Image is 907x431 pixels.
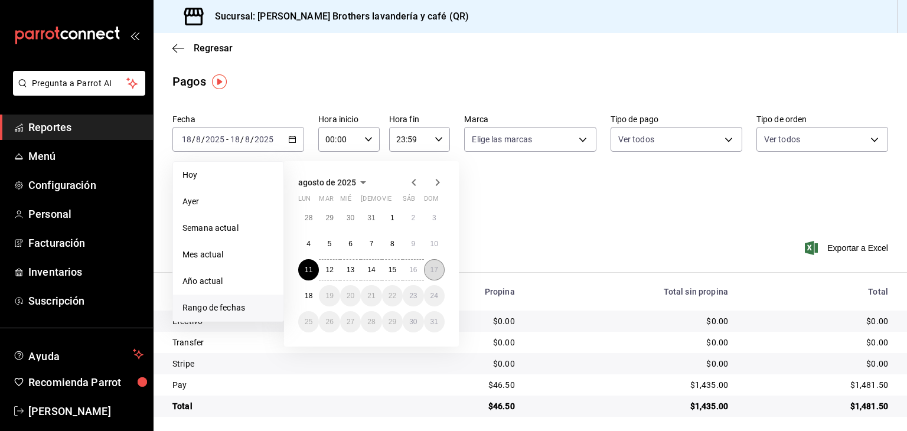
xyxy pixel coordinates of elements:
[250,135,254,144] span: /
[28,177,143,193] span: Configuración
[172,43,233,54] button: Regresar
[340,259,361,280] button: 13 de agosto de 2025
[430,240,438,248] abbr: 10 de agosto de 2025
[319,233,340,254] button: 5 de agosto de 2025
[305,214,312,222] abbr: 28 de julio de 2025
[390,214,394,222] abbr: 1 de agosto de 2025
[361,285,381,306] button: 21 de agosto de 2025
[347,266,354,274] abbr: 13 de agosto de 2025
[409,358,515,370] div: $0.00
[390,240,394,248] abbr: 8 de agosto de 2025
[319,285,340,306] button: 19 de agosto de 2025
[319,195,333,207] abbr: martes
[340,233,361,254] button: 6 de agosto de 2025
[411,240,415,248] abbr: 9 de agosto de 2025
[382,259,403,280] button: 15 de agosto de 2025
[756,115,888,123] label: Tipo de orden
[194,43,233,54] span: Regresar
[212,74,227,89] img: Tooltip marker
[389,318,396,326] abbr: 29 de agosto de 2025
[298,285,319,306] button: 18 de agosto de 2025
[28,119,143,135] span: Reportes
[361,207,381,228] button: 31 de julio de 2025
[305,318,312,326] abbr: 25 de agosto de 2025
[389,115,451,123] label: Hora fin
[409,318,417,326] abbr: 30 de agosto de 2025
[409,379,515,391] div: $46.50
[305,292,312,300] abbr: 18 de agosto de 2025
[618,133,654,145] span: Ver todos
[182,222,274,234] span: Semana actual
[28,148,143,164] span: Menú
[172,358,390,370] div: Stripe
[389,266,396,274] abbr: 15 de agosto de 2025
[325,292,333,300] abbr: 19 de agosto de 2025
[747,287,888,296] div: Total
[298,175,370,190] button: agosto de 2025
[325,318,333,326] abbr: 26 de agosto de 2025
[472,133,532,145] span: Elige las marcas
[389,292,396,300] abbr: 22 de agosto de 2025
[230,135,240,144] input: --
[340,195,351,207] abbr: miércoles
[8,86,145,98] a: Pregunta a Parrot AI
[424,207,445,228] button: 3 de agosto de 2025
[205,9,469,24] h3: Sucursal: [PERSON_NAME] Brothers lavandería y café (QR)
[411,214,415,222] abbr: 2 de agosto de 2025
[340,311,361,332] button: 27 de agosto de 2025
[361,195,430,207] abbr: jueves
[807,241,888,255] button: Exportar a Excel
[28,264,143,280] span: Inventarios
[367,318,375,326] abbr: 28 de agosto de 2025
[32,77,127,90] span: Pregunta a Parrot AI
[361,233,381,254] button: 7 de agosto de 2025
[403,259,423,280] button: 16 de agosto de 2025
[319,311,340,332] button: 26 de agosto de 2025
[195,135,201,144] input: --
[172,115,304,123] label: Fecha
[28,235,143,251] span: Facturación
[424,285,445,306] button: 24 de agosto de 2025
[403,195,415,207] abbr: sábado
[348,240,353,248] abbr: 6 de agosto de 2025
[430,292,438,300] abbr: 24 de agosto de 2025
[172,73,206,90] div: Pagos
[298,195,311,207] abbr: lunes
[181,135,192,144] input: --
[382,195,391,207] abbr: viernes
[403,311,423,332] button: 30 de agosto de 2025
[340,207,361,228] button: 30 de julio de 2025
[534,358,728,370] div: $0.00
[13,71,145,96] button: Pregunta a Parrot AI
[182,302,274,314] span: Rango de fechas
[240,135,244,144] span: /
[361,259,381,280] button: 14 de agosto de 2025
[254,135,274,144] input: ----
[424,311,445,332] button: 31 de agosto de 2025
[28,206,143,222] span: Personal
[424,195,439,207] abbr: domingo
[347,292,354,300] abbr: 20 de agosto de 2025
[534,315,728,327] div: $0.00
[347,318,354,326] abbr: 27 de agosto de 2025
[172,337,390,348] div: Transfer
[747,315,888,327] div: $0.00
[432,214,436,222] abbr: 3 de agosto de 2025
[430,266,438,274] abbr: 17 de agosto de 2025
[318,115,380,123] label: Hora inicio
[361,311,381,332] button: 28 de agosto de 2025
[347,214,354,222] abbr: 30 de julio de 2025
[367,266,375,274] abbr: 14 de agosto de 2025
[244,135,250,144] input: --
[325,266,333,274] abbr: 12 de agosto de 2025
[340,285,361,306] button: 20 de agosto de 2025
[370,240,374,248] abbr: 7 de agosto de 2025
[305,266,312,274] abbr: 11 de agosto de 2025
[28,347,128,361] span: Ayuda
[367,292,375,300] abbr: 21 de agosto de 2025
[182,275,274,288] span: Año actual
[409,292,417,300] abbr: 23 de agosto de 2025
[382,207,403,228] button: 1 de agosto de 2025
